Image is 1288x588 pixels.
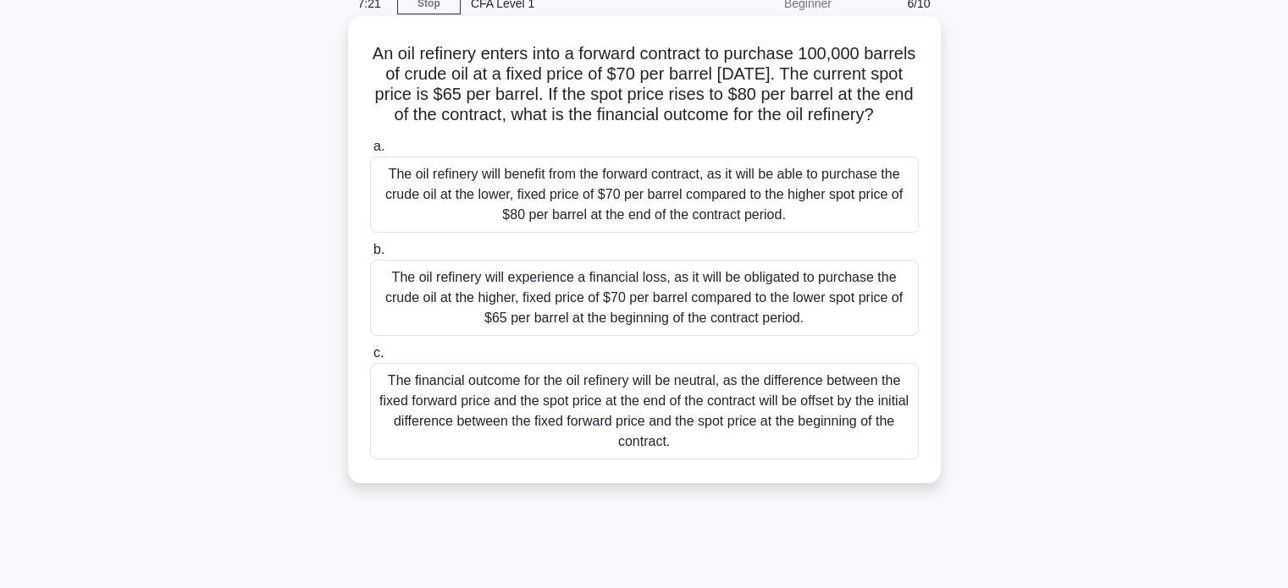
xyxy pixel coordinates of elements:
[370,260,919,336] div: The oil refinery will experience a financial loss, as it will be obligated to purchase the crude ...
[370,157,919,233] div: The oil refinery will benefit from the forward contract, as it will be able to purchase the crude...
[373,242,384,256] span: b.
[368,43,920,126] h5: An oil refinery enters into a forward contract to purchase 100,000 barrels of crude oil at a fixe...
[370,363,919,459] div: The financial outcome for the oil refinery will be neutral, as the difference between the fixed f...
[373,345,384,360] span: c.
[373,139,384,153] span: a.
